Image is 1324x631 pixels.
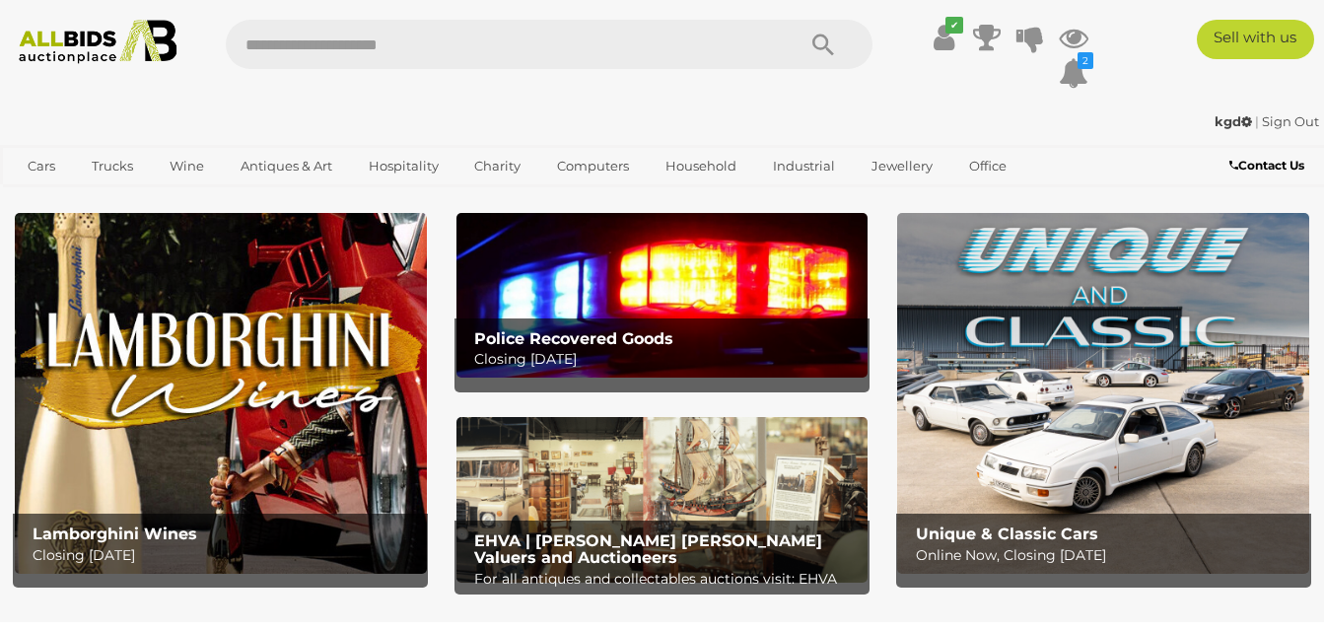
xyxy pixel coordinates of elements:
[929,20,958,55] a: ✔
[474,531,822,568] b: EHVA | [PERSON_NAME] [PERSON_NAME] Valuers and Auctioneers
[33,525,197,543] b: Lamborghini Wines
[1262,113,1319,129] a: Sign Out
[1229,155,1309,176] a: Contact Us
[461,150,533,182] a: Charity
[474,329,673,348] b: Police Recovered Goods
[956,150,1019,182] a: Office
[945,17,963,34] i: ✔
[15,213,427,574] img: Lamborghini Wines
[1215,113,1252,129] strong: kgd
[653,150,749,182] a: Household
[1078,52,1093,69] i: 2
[228,150,345,182] a: Antiques & Art
[1059,55,1088,91] a: 2
[916,543,1301,568] p: Online Now, Closing [DATE]
[544,150,642,182] a: Computers
[456,213,869,378] a: Police Recovered Goods Police Recovered Goods Closing [DATE]
[1229,158,1304,173] b: Contact Us
[456,213,869,378] img: Police Recovered Goods
[15,182,81,215] a: Sports
[356,150,452,182] a: Hospitality
[1197,20,1314,59] a: Sell with us
[79,150,146,182] a: Trucks
[157,150,217,182] a: Wine
[92,182,257,215] a: [GEOGRAPHIC_DATA]
[1215,113,1255,129] a: kgd
[33,543,418,568] p: Closing [DATE]
[1255,113,1259,129] span: |
[15,150,68,182] a: Cars
[456,417,869,582] img: EHVA | Evans Hastings Valuers and Auctioneers
[456,417,869,582] a: EHVA | Evans Hastings Valuers and Auctioneers EHVA | [PERSON_NAME] [PERSON_NAME] Valuers and Auct...
[897,213,1309,574] img: Unique & Classic Cars
[474,567,860,592] p: For all antiques and collectables auctions visit: EHVA
[897,213,1309,574] a: Unique & Classic Cars Unique & Classic Cars Online Now, Closing [DATE]
[10,20,186,64] img: Allbids.com.au
[15,213,427,574] a: Lamborghini Wines Lamborghini Wines Closing [DATE]
[474,347,860,372] p: Closing [DATE]
[859,150,945,182] a: Jewellery
[916,525,1098,543] b: Unique & Classic Cars
[774,20,872,69] button: Search
[760,150,848,182] a: Industrial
